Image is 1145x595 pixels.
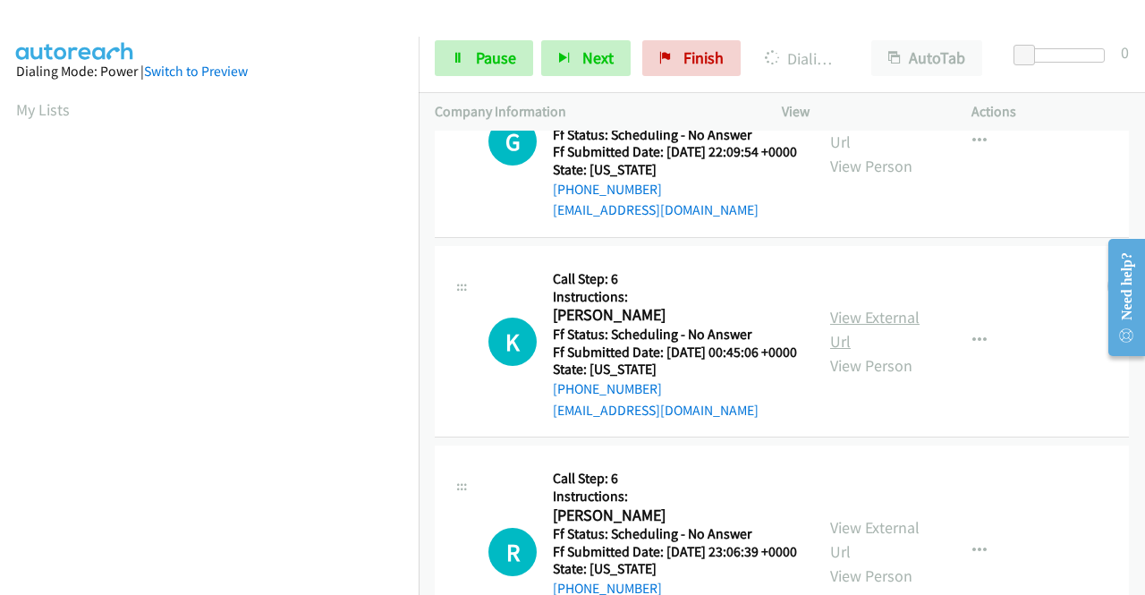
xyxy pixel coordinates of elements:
[830,156,912,176] a: View Person
[553,380,662,397] a: [PHONE_NUMBER]
[553,326,797,344] h5: Ff Status: Scheduling - No Answer
[488,318,537,366] div: The call is yet to be attempted
[553,288,797,306] h5: Instructions:
[488,117,537,166] div: The call is yet to be attempted
[488,528,537,576] h1: R
[16,61,403,82] div: Dialing Mode: Power |
[642,40,741,76] a: Finish
[871,40,982,76] button: AutoTab
[830,565,912,586] a: View Person
[582,47,614,68] span: Next
[553,143,797,161] h5: Ff Submitted Date: [DATE] 22:09:54 +0000
[553,402,759,419] a: [EMAIL_ADDRESS][DOMAIN_NAME]
[553,181,662,198] a: [PHONE_NUMBER]
[553,344,797,361] h5: Ff Submitted Date: [DATE] 00:45:06 +0000
[830,107,920,152] a: View External Url
[553,560,798,578] h5: State: [US_STATE]
[830,307,920,352] a: View External Url
[553,161,797,179] h5: State: [US_STATE]
[782,101,939,123] p: View
[553,506,792,526] h2: [PERSON_NAME]
[435,40,533,76] a: Pause
[541,40,631,76] button: Next
[1022,48,1105,63] div: Delay between calls (in seconds)
[830,517,920,562] a: View External Url
[488,318,537,366] h1: K
[1094,226,1145,369] iframe: Resource Center
[553,270,797,288] h5: Call Step: 6
[683,47,724,68] span: Finish
[553,126,797,144] h5: Ff Status: Scheduling - No Answer
[553,543,798,561] h5: Ff Submitted Date: [DATE] 23:06:39 +0000
[971,101,1129,123] p: Actions
[1121,40,1129,64] div: 0
[765,47,839,71] p: Dialing [PERSON_NAME]
[553,305,792,326] h2: [PERSON_NAME]
[553,525,798,543] h5: Ff Status: Scheduling - No Answer
[435,101,750,123] p: Company Information
[488,117,537,166] h1: G
[16,99,70,120] a: My Lists
[553,361,797,378] h5: State: [US_STATE]
[553,201,759,218] a: [EMAIL_ADDRESS][DOMAIN_NAME]
[553,488,798,506] h5: Instructions:
[553,470,798,488] h5: Call Step: 6
[830,355,912,376] a: View Person
[488,528,537,576] div: The call is yet to be attempted
[476,47,516,68] span: Pause
[144,63,248,80] a: Switch to Preview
